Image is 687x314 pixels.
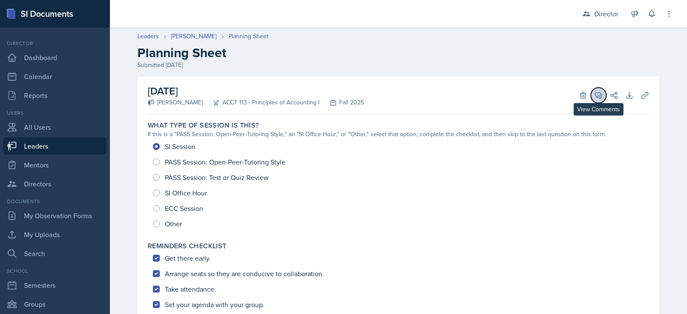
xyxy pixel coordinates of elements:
div: If this is a "PASS Session: Open-Peer-Tutoring Style," an "SI Office Hour," or "Other," select th... [148,130,649,139]
h2: Planning Sheet [137,45,660,61]
button: View Comments [591,88,606,103]
a: Directors [3,175,106,192]
div: Director [3,40,106,47]
a: Leaders [3,137,106,155]
a: Search [3,245,106,262]
div: School [3,267,106,275]
div: Documents [3,198,106,205]
div: [PERSON_NAME] [148,98,203,107]
div: Users [3,109,106,117]
h2: [DATE] [148,83,364,99]
div: Director [594,9,618,19]
div: ACCT 113 - Principles of Accounting I [203,98,319,107]
a: Mentors [3,156,106,174]
a: My Uploads [3,226,106,243]
div: Fall 2025 [319,98,364,107]
div: Submitted [DATE] [137,61,660,70]
label: What type of session is this? [148,121,259,130]
a: Calendar [3,68,106,85]
div: Planning Sheet [228,32,268,41]
label: Reminders Checklist [148,242,227,250]
a: [PERSON_NAME] [171,32,216,41]
a: My Observation Forms [3,207,106,224]
a: Groups [3,296,106,313]
a: Leaders [137,32,159,41]
a: Dashboard [3,49,106,66]
a: Semesters [3,277,106,294]
a: All Users [3,119,106,136]
a: Reports [3,87,106,104]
